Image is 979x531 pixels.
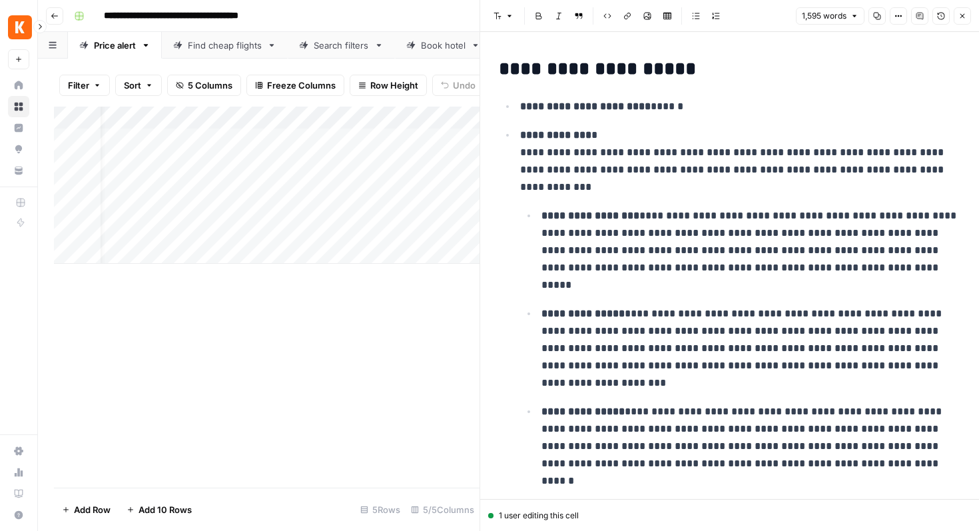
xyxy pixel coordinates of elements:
img: Kayak Logo [8,15,32,39]
div: 5/5 Columns [406,499,480,520]
a: Insights [8,117,29,139]
a: Your Data [8,160,29,181]
button: Row Height [350,75,427,96]
div: Find cheap flights [188,39,262,52]
div: Price alert [94,39,136,52]
span: Add Row [74,503,111,516]
a: Usage [8,462,29,483]
a: Find cheap flights [162,32,288,59]
button: Add Row [54,499,119,520]
span: Sort [124,79,141,92]
button: Filter [59,75,110,96]
button: Sort [115,75,162,96]
a: Book hotel [395,32,491,59]
div: 5 Rows [355,499,406,520]
span: 1,595 words [802,10,846,22]
button: Freeze Columns [246,75,344,96]
div: 1 user editing this cell [488,510,971,522]
button: Workspace: Kayak [8,11,29,44]
a: Search filters [288,32,395,59]
button: Undo [432,75,484,96]
span: Undo [453,79,476,92]
a: Price alert [68,32,162,59]
button: Help + Support [8,504,29,526]
span: Add 10 Rows [139,503,192,516]
a: Browse [8,96,29,117]
a: Home [8,75,29,96]
span: Freeze Columns [267,79,336,92]
a: Learning Hub [8,483,29,504]
span: Filter [68,79,89,92]
button: 1,595 words [796,7,864,25]
span: Row Height [370,79,418,92]
a: Settings [8,440,29,462]
div: Book hotel [421,39,466,52]
button: Add 10 Rows [119,499,200,520]
span: 5 Columns [188,79,232,92]
div: Search filters [314,39,369,52]
a: Opportunities [8,139,29,160]
button: 5 Columns [167,75,241,96]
